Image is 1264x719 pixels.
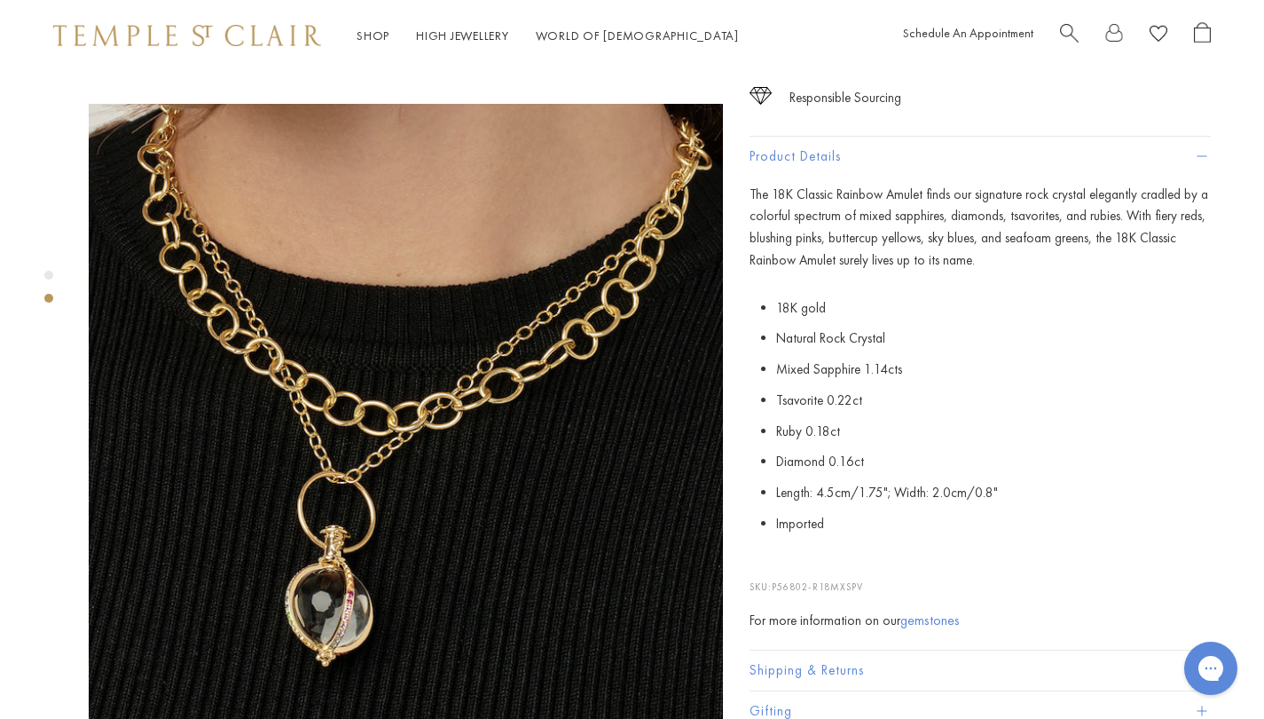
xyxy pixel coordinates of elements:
[750,561,1211,595] p: SKU:
[750,610,1211,632] div: For more information on our
[776,360,902,378] span: Mixed Sapphire 1.14cts
[776,423,840,440] span: Ruby 0.18ct
[53,25,321,46] img: Temple St. Clair
[1150,22,1167,50] a: View Wishlist
[776,515,824,533] span: Imported
[1060,22,1079,50] a: Search
[750,651,1211,691] button: Shipping & Returns
[776,484,998,502] span: Length: 4.5cm/1.75"; Width: 2.0cm/0.8"
[750,87,772,105] img: icon_sourcing.svg
[750,137,1211,177] button: Product Details
[772,581,863,593] span: P56802-R18MXSPV
[44,266,53,317] div: Product gallery navigation
[776,329,885,347] span: Natural Rock Crystal
[789,87,901,109] div: Responsible Sourcing
[776,391,862,409] span: Tsavorite 0.22ct
[903,25,1033,41] a: Schedule An Appointment
[750,186,1208,269] span: The 18K Classic Rainbow Amulet finds our signature rock crystal elegantly cradled by a colorful s...
[776,453,864,470] span: Diamond 0.16ct
[536,28,739,43] a: World of [DEMOGRAPHIC_DATA]World of [DEMOGRAPHIC_DATA]
[1194,22,1211,50] a: Open Shopping Bag
[900,611,960,629] a: gemstones
[357,25,739,47] nav: Main navigation
[776,299,826,317] span: 18K gold
[416,28,509,43] a: High JewelleryHigh Jewellery
[357,28,389,43] a: ShopShop
[1175,636,1246,701] iframe: Gorgias live chat messenger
